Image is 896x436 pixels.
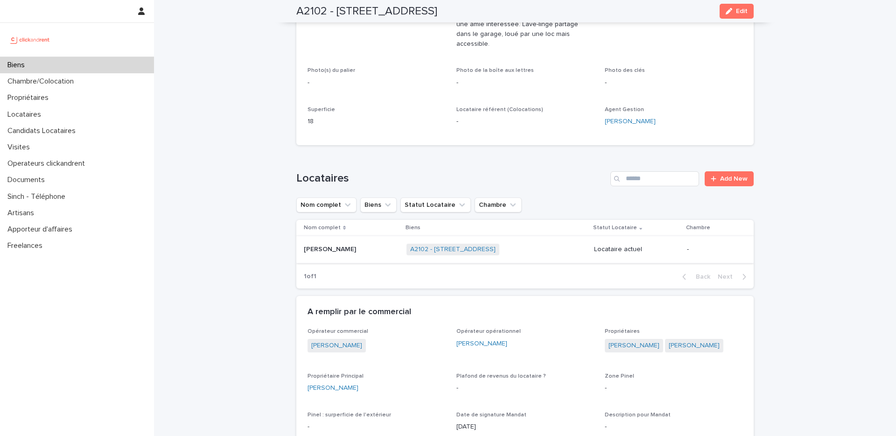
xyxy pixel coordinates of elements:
span: Pinel : surperficie de l'extérieur [308,412,391,418]
p: - [605,78,742,88]
p: Visites [4,143,37,152]
span: Next [718,274,738,280]
p: Statut Locataire [593,223,637,233]
span: Photo de la boîte aux lettres [456,68,534,73]
span: Superficie [308,107,335,113]
p: Biens [4,61,32,70]
button: Statut Locataire [400,197,471,212]
a: [PERSON_NAME] [669,341,720,351]
span: Edit [736,8,748,14]
span: Zone Pinel [605,373,634,379]
button: Edit [720,4,754,19]
a: Add New [705,171,754,186]
p: - [456,117,594,127]
p: [DATE] [456,422,594,432]
button: Next [714,273,754,281]
p: Propriétaires [4,93,56,102]
img: UCB0brd3T0yccxBKYDjQ [7,30,53,49]
p: Sinch - Téléphone [4,192,73,201]
p: - [456,383,594,393]
span: Opérateur commercial [308,329,368,334]
a: [PERSON_NAME] [311,341,362,351]
p: - [687,246,739,253]
h2: A2102 - [STREET_ADDRESS] [296,5,437,18]
span: Back [690,274,710,280]
p: Locataire actuel [594,246,679,253]
p: [PERSON_NAME] [304,244,358,253]
span: Propriétaires [605,329,640,334]
button: Chambre [475,197,522,212]
button: Biens [360,197,397,212]
span: Date de signature Mandat [456,412,526,418]
p: 18 [308,117,445,127]
span: Description pour Mandat [605,412,671,418]
p: Operateurs clickandrent [4,159,92,168]
button: Nom complet [296,197,357,212]
button: Back [675,273,714,281]
input: Search [610,171,699,186]
a: A2102 - [STREET_ADDRESS] [410,246,496,253]
a: [PERSON_NAME] [456,339,507,349]
a: [PERSON_NAME] [308,383,358,393]
p: - [456,78,594,88]
p: Locataires [4,110,49,119]
a: [PERSON_NAME] [609,341,659,351]
tr: [PERSON_NAME][PERSON_NAME] A2102 - [STREET_ADDRESS] Locataire actuel- [296,236,754,263]
p: Artisans [4,209,42,218]
p: 1 of 1 [296,265,324,288]
span: Add New [720,176,748,182]
p: - [605,383,742,393]
h2: A remplir par le commercial [308,307,411,317]
p: - [605,422,742,432]
p: Freelances [4,241,50,250]
span: Propriétaire Principal [308,373,364,379]
p: Chambre [686,223,710,233]
p: Biens [406,223,420,233]
p: Nom complet [304,223,341,233]
span: Photo(s) du palier [308,68,355,73]
span: Agent Gestion [605,107,644,113]
p: - [308,78,445,88]
span: Photo des clés [605,68,645,73]
p: Documents [4,176,52,184]
span: Opérateur opérationnel [456,329,521,334]
p: Apporteur d'affaires [4,225,80,234]
span: Plafond de revenus du locataire ? [456,373,546,379]
p: Chambre/Colocation [4,77,81,86]
h1: Locataires [296,172,607,185]
p: - [308,422,445,432]
p: Candidats Locataires [4,127,83,135]
a: [PERSON_NAME] [605,117,656,127]
span: Locataire référent (Colocations) [456,107,543,113]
